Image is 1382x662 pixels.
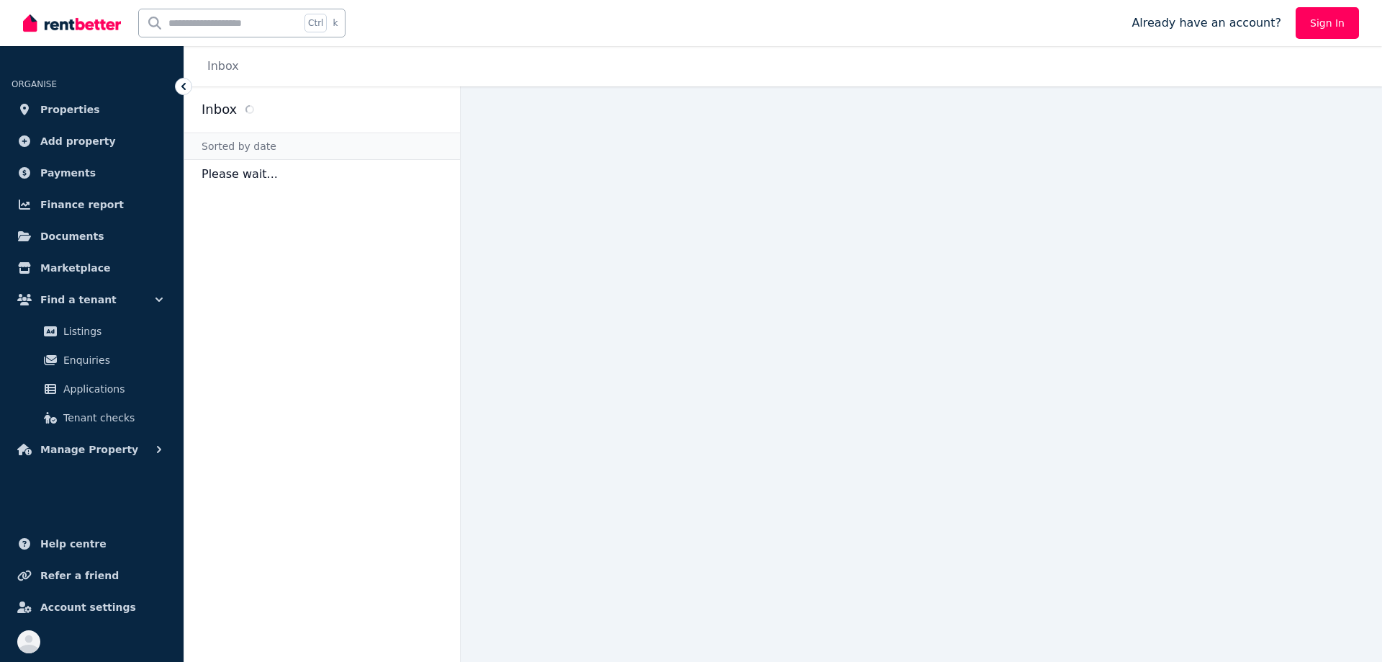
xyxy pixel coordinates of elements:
[63,352,161,369] span: Enquiries
[12,435,172,464] button: Manage Property
[40,228,104,245] span: Documents
[63,409,161,426] span: Tenant checks
[12,127,172,156] a: Add property
[304,14,327,32] span: Ctrl
[40,535,107,553] span: Help centre
[12,561,172,590] a: Refer a friend
[23,12,121,34] img: RentBetter
[40,441,138,458] span: Manage Property
[63,380,161,398] span: Applications
[40,259,110,277] span: Marketplace
[12,593,172,622] a: Account settings
[17,317,166,346] a: Listings
[12,95,172,124] a: Properties
[1132,14,1281,32] span: Already have an account?
[40,133,116,150] span: Add property
[184,133,460,160] div: Sorted by date
[40,101,100,118] span: Properties
[40,599,136,616] span: Account settings
[333,17,338,29] span: k
[17,403,166,432] a: Tenant checks
[17,375,166,403] a: Applications
[63,323,161,340] span: Listings
[40,164,96,182] span: Payments
[12,190,172,219] a: Finance report
[40,291,117,308] span: Find a tenant
[12,529,172,558] a: Help centre
[12,158,172,187] a: Payments
[12,254,172,282] a: Marketplace
[12,222,172,251] a: Documents
[40,196,124,213] span: Finance report
[17,346,166,375] a: Enquiries
[40,567,119,584] span: Refer a friend
[12,285,172,314] button: Find a tenant
[184,160,460,189] p: Please wait...
[1296,7,1359,39] a: Sign In
[207,59,239,73] a: Inbox
[202,99,237,120] h2: Inbox
[12,79,57,89] span: ORGANISE
[184,46,256,86] nav: Breadcrumb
